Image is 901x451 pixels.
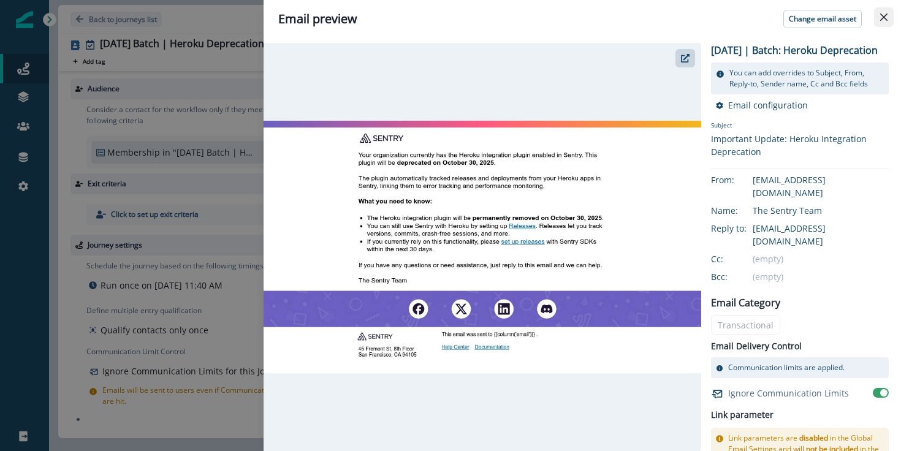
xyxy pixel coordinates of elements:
[874,7,894,27] button: Close
[728,99,808,111] p: Email configuration
[711,43,878,58] p: [DATE] | Batch: Heroku Deprecation
[753,222,889,248] div: [EMAIL_ADDRESS][DOMAIN_NAME]
[711,270,772,283] div: Bcc:
[716,99,808,111] button: Email configuration
[711,132,889,158] div: Important Update: Heroku Integration Deprecation
[278,10,886,28] div: Email preview
[728,362,845,373] p: Communication limits are applied.
[753,204,889,217] div: The Sentry Team
[711,252,772,265] div: Cc:
[753,270,889,283] div: (empty)
[799,433,828,443] span: disabled
[753,173,889,199] div: [EMAIL_ADDRESS][DOMAIN_NAME]
[264,121,701,374] img: email asset unavailable
[711,222,772,235] div: Reply to:
[783,10,862,28] button: Change email asset
[711,407,774,423] h2: Link parameter
[728,387,849,400] p: Ignore Communication Limits
[789,15,856,23] p: Change email asset
[711,121,889,132] p: Subject
[711,204,772,217] div: Name:
[753,252,889,265] div: (empty)
[711,339,802,352] p: Email Delivery Control
[729,67,884,89] p: You can add overrides to Subject, From, Reply-to, Sender name, Cc and Bcc fields
[711,173,772,186] div: From:
[711,295,780,310] p: Email Category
